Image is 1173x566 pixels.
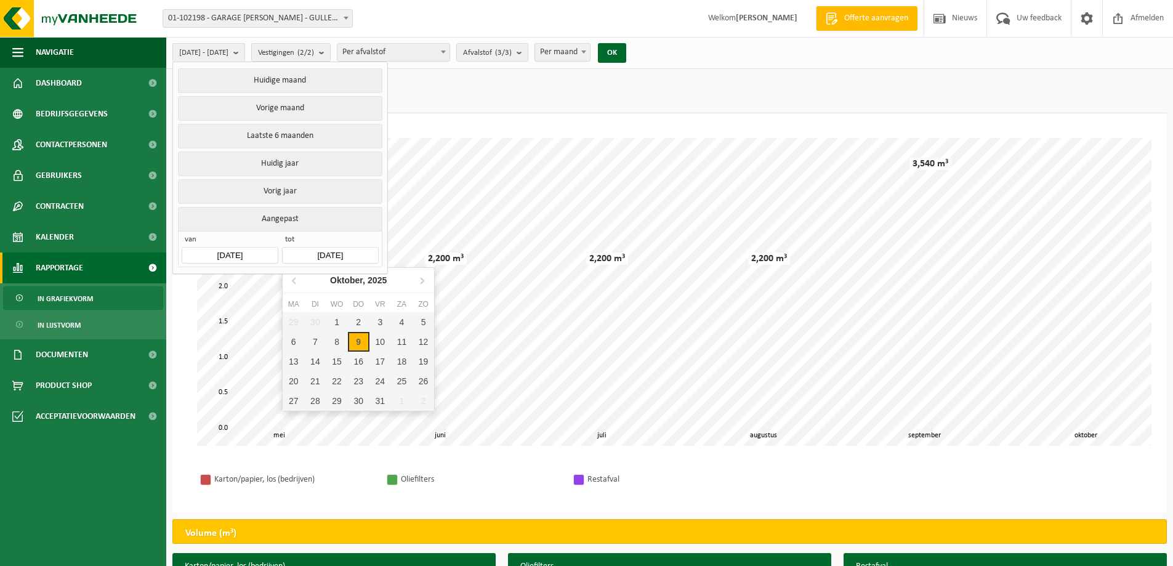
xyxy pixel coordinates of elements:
button: Afvalstof(3/3) [456,43,528,62]
div: 3,540 m³ [909,158,951,170]
div: do [348,298,369,310]
div: 9 [348,332,369,352]
div: 30 [348,391,369,411]
span: In grafiekvorm [38,287,93,310]
div: zo [413,298,434,310]
button: Huidig jaar [178,152,382,176]
div: 30 [304,312,326,332]
button: Vorige maand [178,96,382,121]
div: 21 [304,371,326,391]
span: Contracten [36,191,84,222]
div: 22 [326,371,347,391]
span: tot [282,235,378,247]
div: vr [369,298,391,310]
span: Contactpersonen [36,129,107,160]
span: Per maand [534,43,591,62]
a: Offerte aanvragen [816,6,917,31]
button: Laatste 6 maanden [178,124,382,148]
div: 27 [283,391,304,411]
div: 15 [326,352,347,371]
span: Vestigingen [258,44,314,62]
span: [DATE] - [DATE] [179,44,228,62]
a: In grafiekvorm [3,286,163,310]
span: Kalender [36,222,74,253]
div: 2,200 m³ [748,253,790,265]
span: van [182,235,278,247]
div: 16 [348,352,369,371]
div: 2,200 m³ [586,253,628,265]
div: 1 [391,391,413,411]
button: Vestigingen(2/2) [251,43,331,62]
div: ma [283,298,304,310]
div: 12 [413,332,434,352]
button: Aangepast [178,207,382,231]
div: 2,200 m³ [425,253,467,265]
span: Navigatie [36,37,74,68]
count: (2/2) [297,49,314,57]
span: Offerte aanvragen [841,12,911,25]
span: 01-102198 - GARAGE VERVAECKE - GULLEGEM [163,9,353,28]
div: 5 [413,312,434,332]
div: 14 [304,352,326,371]
span: Rapportage [36,253,83,283]
div: Karton/papier, los (bedrijven) [214,472,374,487]
div: Restafval [587,472,748,487]
div: 7 [304,332,326,352]
div: 31 [369,391,391,411]
div: 4 [391,312,413,332]
div: 10 [369,332,391,352]
button: Vorig jaar [178,179,382,204]
div: 1 [326,312,347,332]
div: za [391,298,413,310]
span: Dashboard [36,68,82,99]
button: [DATE] - [DATE] [172,43,245,62]
div: 2 [413,391,434,411]
span: Bedrijfsgegevens [36,99,108,129]
h2: Volume (m³) [173,520,249,547]
div: 17 [369,352,391,371]
strong: [PERSON_NAME] [736,14,797,23]
div: 20 [283,371,304,391]
div: Oliefilters [401,472,561,487]
div: 6 [283,332,304,352]
span: Gebruikers [36,160,82,191]
div: 29 [326,391,347,411]
div: 18 [391,352,413,371]
div: 23 [348,371,369,391]
div: 29 [283,312,304,332]
div: 3 [369,312,391,332]
count: (3/3) [495,49,512,57]
div: di [304,298,326,310]
a: In lijstvorm [3,313,163,336]
div: wo [326,298,347,310]
div: 8 [326,332,347,352]
span: 01-102198 - GARAGE VERVAECKE - GULLEGEM [163,10,352,27]
div: 11 [391,332,413,352]
span: Acceptatievoorwaarden [36,401,135,432]
div: Oktober, [325,270,392,290]
button: OK [598,43,626,63]
span: Per afvalstof [337,44,449,61]
button: Huidige maand [178,68,382,93]
span: Afvalstof [463,44,512,62]
div: 25 [391,371,413,391]
div: 24 [369,371,391,391]
div: 26 [413,371,434,391]
div: 13 [283,352,304,371]
span: Product Shop [36,370,92,401]
span: In lijstvorm [38,313,81,337]
i: 2025 [368,276,387,285]
span: Per afvalstof [337,43,450,62]
div: 19 [413,352,434,371]
div: 28 [304,391,326,411]
span: Documenten [36,339,88,370]
span: Per maand [535,44,590,61]
div: 2 [348,312,369,332]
